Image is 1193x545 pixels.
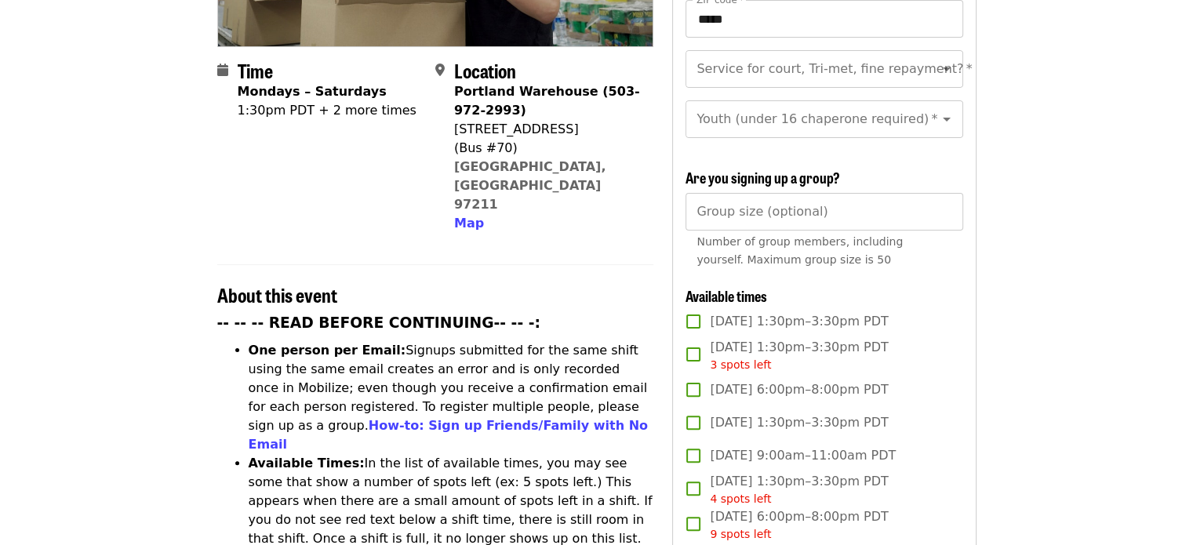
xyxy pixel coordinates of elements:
[454,56,516,84] span: Location
[217,314,540,331] strong: -- -- -- READ BEFORE CONTINUING-- -- -:
[936,58,958,80] button: Open
[936,108,958,130] button: Open
[454,120,641,139] div: [STREET_ADDRESS]
[249,418,649,452] a: How-to: Sign up Friends/Family with No Email
[686,167,840,187] span: Are you signing up a group?
[454,214,484,233] button: Map
[686,285,767,306] span: Available times
[238,84,387,99] strong: Mondays – Saturdays
[238,101,416,120] div: 1:30pm PDT + 2 more times
[710,312,888,331] span: [DATE] 1:30pm–3:30pm PDT
[697,235,903,266] span: Number of group members, including yourself. Maximum group size is 50
[710,492,771,505] span: 4 spots left
[710,413,888,432] span: [DATE] 1:30pm–3:30pm PDT
[710,358,771,371] span: 3 spots left
[710,528,771,540] span: 9 spots left
[435,63,445,78] i: map-marker-alt icon
[454,84,640,118] strong: Portland Warehouse (503-972-2993)
[217,63,228,78] i: calendar icon
[454,159,606,212] a: [GEOGRAPHIC_DATA], [GEOGRAPHIC_DATA] 97211
[249,343,406,358] strong: One person per Email:
[249,341,654,454] li: Signups submitted for the same shift using the same email creates an error and is only recorded o...
[710,446,896,465] span: [DATE] 9:00am–11:00am PDT
[710,338,888,373] span: [DATE] 1:30pm–3:30pm PDT
[217,281,337,308] span: About this event
[710,472,888,507] span: [DATE] 1:30pm–3:30pm PDT
[710,507,888,543] span: [DATE] 6:00pm–8:00pm PDT
[238,56,273,84] span: Time
[249,456,365,471] strong: Available Times:
[686,193,962,231] input: [object Object]
[454,216,484,231] span: Map
[454,139,641,158] div: (Bus #70)
[710,380,888,399] span: [DATE] 6:00pm–8:00pm PDT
